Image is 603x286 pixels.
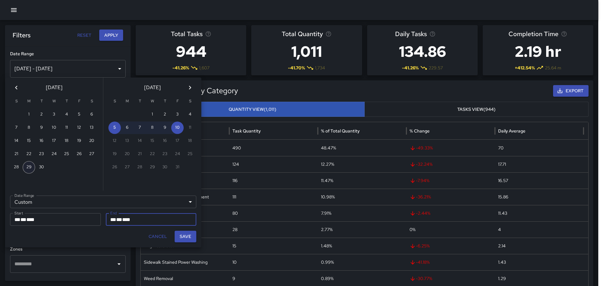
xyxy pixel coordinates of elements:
[23,121,35,134] button: 8
[23,161,35,174] button: 29
[134,95,145,108] span: Tuesday
[14,217,20,222] span: Month
[73,108,85,121] button: 5
[10,81,23,94] button: Previous month
[60,148,73,160] button: 25
[133,121,146,134] button: 7
[60,121,73,134] button: 11
[116,217,122,222] span: Day
[110,210,117,216] label: End
[23,148,35,160] button: 22
[121,121,133,134] button: 6
[73,148,85,160] button: 26
[159,95,171,108] span: Thursday
[10,121,23,134] button: 7
[146,108,159,121] button: 1
[159,108,171,121] button: 2
[85,108,98,121] button: 6
[184,108,196,121] button: 4
[35,121,48,134] button: 9
[10,135,23,147] button: 14
[171,121,184,134] button: 10
[144,83,161,92] span: [DATE]
[35,108,48,121] button: 2
[48,108,60,121] button: 3
[14,210,23,216] label: Start
[48,121,60,134] button: 10
[10,161,23,174] button: 28
[14,193,34,198] label: Date Range
[60,108,73,121] button: 4
[73,135,85,147] button: 19
[122,217,130,222] span: Year
[61,95,72,108] span: Thursday
[108,121,121,134] button: 5
[35,135,48,147] button: 16
[85,148,98,160] button: 27
[184,95,196,108] span: Saturday
[46,83,62,92] span: [DATE]
[86,95,97,108] span: Saturday
[172,95,183,108] span: Friday
[10,196,196,208] div: Custom
[60,135,73,147] button: 18
[109,95,120,108] span: Sunday
[85,135,98,147] button: 20
[73,95,85,108] span: Friday
[23,135,35,147] button: 15
[159,121,171,134] button: 9
[20,217,26,222] span: Day
[146,121,159,134] button: 8
[171,108,184,121] button: 3
[184,81,196,94] button: Next month
[48,95,60,108] span: Wednesday
[122,95,133,108] span: Monday
[35,161,48,174] button: 30
[48,135,60,147] button: 17
[110,217,116,222] span: Month
[26,217,35,222] span: Year
[85,121,98,134] button: 13
[35,148,48,160] button: 23
[146,231,170,242] button: Cancel
[23,108,35,121] button: 1
[48,148,60,160] button: 24
[147,95,158,108] span: Wednesday
[36,95,47,108] span: Tuesday
[10,148,23,160] button: 21
[175,231,196,242] button: Save
[73,121,85,134] button: 12
[23,95,35,108] span: Monday
[11,95,22,108] span: Sunday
